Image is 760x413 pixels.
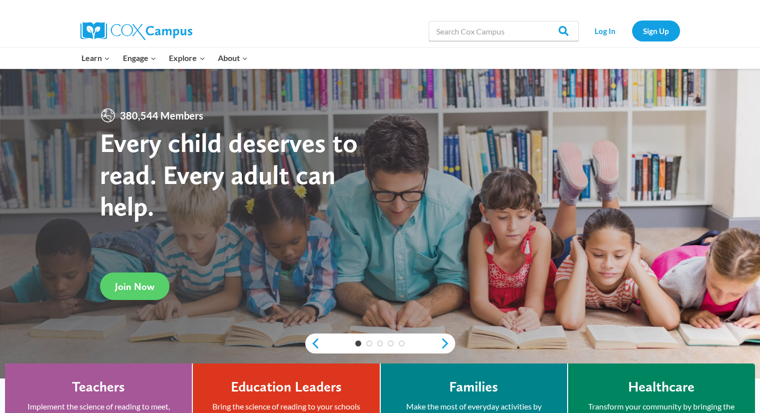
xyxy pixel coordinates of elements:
a: Sign Up [632,20,680,41]
span: 380,544 Members [116,107,207,123]
input: Search Cox Campus [429,21,579,41]
a: 3 [377,340,383,346]
a: previous [305,337,320,349]
div: content slider buttons [305,333,455,353]
span: Engage [123,51,156,64]
a: 2 [366,340,372,346]
nav: Primary Navigation [75,47,254,68]
span: Explore [169,51,205,64]
span: Join Now [115,280,154,292]
nav: Secondary Navigation [584,20,680,41]
a: Join Now [100,272,169,300]
img: Cox Campus [80,22,192,40]
span: About [218,51,248,64]
h4: Families [449,378,498,395]
a: 1 [355,340,361,346]
a: next [440,337,455,349]
a: Log In [584,20,627,41]
h4: Healthcare [628,378,695,395]
h4: Education Leaders [231,378,342,395]
strong: Every child deserves to read. Every adult can help. [100,126,358,222]
h4: Teachers [72,378,125,395]
span: Learn [81,51,110,64]
a: 5 [399,340,405,346]
a: 4 [388,340,394,346]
